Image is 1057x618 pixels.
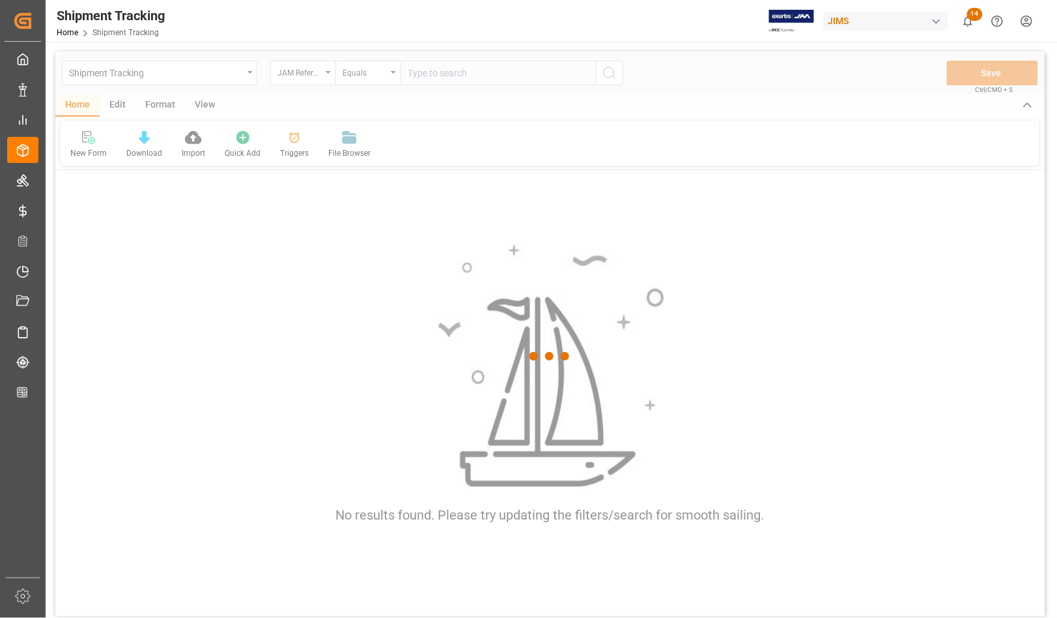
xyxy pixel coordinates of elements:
[823,12,948,31] div: JIMS
[983,7,1012,36] button: Help Center
[967,8,983,21] span: 14
[769,10,814,33] img: Exertis%20JAM%20-%20Email%20Logo.jpg_1722504956.jpg
[57,28,78,37] a: Home
[57,6,165,25] div: Shipment Tracking
[823,8,953,33] button: JIMS
[953,7,983,36] button: show 14 new notifications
